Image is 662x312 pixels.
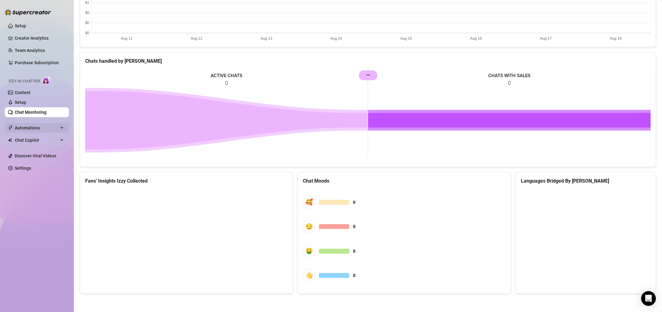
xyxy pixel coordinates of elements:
a: Team Analytics [15,48,45,53]
span: 0 [353,272,355,279]
div: Languages Bridged By [PERSON_NAME] [521,177,651,185]
a: Content [15,90,30,95]
span: Chat Copilot [15,135,58,145]
a: Discover Viral Videos [15,153,56,158]
div: 👋 [303,269,315,282]
div: Fans' Insights Izzy Collected [85,177,287,185]
span: 0 [353,199,355,206]
div: 🤑 [303,244,315,258]
a: Chat Monitoring [15,110,46,115]
div: 🥰 [303,195,315,209]
a: Purchase Subscription [15,60,59,65]
a: Setup [15,100,26,105]
span: 0 [353,248,355,255]
img: logo-BBDzfeDw.svg [5,9,51,15]
img: AI Chatter [42,76,52,85]
div: 😏 [303,220,315,233]
div: Chats handled by [PERSON_NAME] [85,57,651,65]
span: Automations [15,123,58,133]
div: Open Intercom Messenger [641,291,656,306]
a: Setup [15,23,26,28]
span: thunderbolt [8,125,13,130]
span: Izzy AI Chatter [9,78,40,84]
span: 0 [353,223,355,230]
img: Chat Copilot [8,138,12,142]
a: Creator Analytics [15,33,64,43]
a: Settings [15,166,31,171]
div: Chat Moods [303,177,505,185]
